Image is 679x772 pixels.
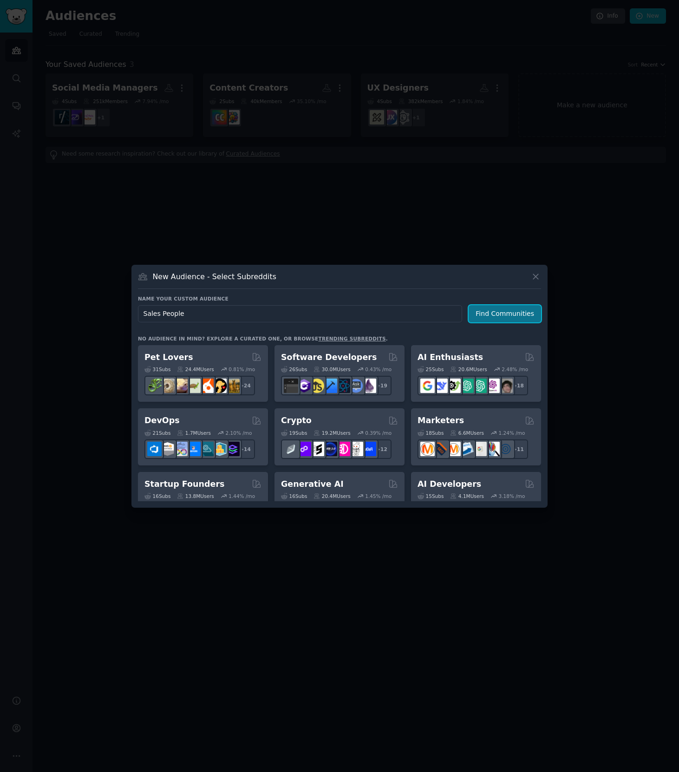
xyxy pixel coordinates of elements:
div: 4.1M Users [450,493,484,499]
img: GoogleGeminiAI [420,379,435,393]
div: 0.39 % /mo [365,430,392,436]
img: dogbreed [225,379,240,393]
img: defiblockchain [336,442,350,456]
div: 2.48 % /mo [502,366,528,373]
div: 1.24 % /mo [499,430,525,436]
a: trending subreddits [318,336,385,341]
img: PetAdvice [212,379,227,393]
img: elixir [362,379,376,393]
div: + 12 [372,439,392,459]
div: 31 Sub s [144,366,170,373]
h2: AI Developers [418,478,481,490]
img: aws_cdk [212,442,227,456]
img: googleads [472,442,487,456]
div: 15 Sub s [418,493,444,499]
h2: Startup Founders [144,478,224,490]
div: 20.4M Users [313,493,350,499]
img: chatgpt_promptDesign [459,379,474,393]
h2: Marketers [418,415,464,426]
h3: Name your custom audience [138,295,541,302]
img: OpenAIDev [485,379,500,393]
img: iOSProgramming [323,379,337,393]
div: 1.44 % /mo [229,493,255,499]
img: turtle [186,379,201,393]
img: chatgpt_prompts_ [472,379,487,393]
img: csharp [297,379,311,393]
div: 19.2M Users [313,430,350,436]
img: herpetology [147,379,162,393]
img: leopardgeckos [173,379,188,393]
img: DeepSeek [433,379,448,393]
img: AskComputerScience [349,379,363,393]
img: DevOpsLinks [186,442,201,456]
div: 24.4M Users [177,366,214,373]
img: AWS_Certified_Experts [160,442,175,456]
img: PlatformEngineers [225,442,240,456]
img: content_marketing [420,442,435,456]
img: OnlineMarketing [498,442,513,456]
h2: Software Developers [281,352,377,363]
img: Docker_DevOps [173,442,188,456]
div: 0.43 % /mo [365,366,392,373]
div: 1.45 % /mo [365,493,392,499]
div: 3.18 % /mo [499,493,525,499]
img: platformengineering [199,442,214,456]
img: learnjavascript [310,379,324,393]
img: ethstaker [310,442,324,456]
div: No audience in mind? Explore a curated one, or browse . [138,335,388,342]
img: cockatiel [199,379,214,393]
div: 26 Sub s [281,366,307,373]
img: AItoolsCatalog [446,379,461,393]
div: 6.6M Users [450,430,484,436]
img: MarketingResearch [485,442,500,456]
input: Pick a short name, like "Digital Marketers" or "Movie-Goers" [138,305,462,322]
div: 21 Sub s [144,430,170,436]
h3: New Audience - Select Subreddits [153,272,276,281]
h2: Pet Lovers [144,352,193,363]
div: 2.10 % /mo [226,430,252,436]
div: 30.0M Users [313,366,350,373]
img: defi_ [362,442,376,456]
div: 20.6M Users [450,366,487,373]
h2: Crypto [281,415,312,426]
img: 0xPolygon [297,442,311,456]
div: 0.81 % /mo [229,366,255,373]
div: 16 Sub s [281,493,307,499]
img: bigseo [433,442,448,456]
div: + 18 [509,376,528,395]
div: + 11 [509,439,528,459]
h2: AI Enthusiasts [418,352,483,363]
img: azuredevops [147,442,162,456]
div: + 24 [235,376,255,395]
h2: DevOps [144,415,180,426]
div: + 14 [235,439,255,459]
img: software [284,379,298,393]
h2: Generative AI [281,478,344,490]
img: web3 [323,442,337,456]
div: + 19 [372,376,392,395]
button: Find Communities [469,305,541,322]
img: ArtificalIntelligence [498,379,513,393]
img: AskMarketing [446,442,461,456]
div: 1.7M Users [177,430,211,436]
img: reactnative [336,379,350,393]
div: 16 Sub s [144,493,170,499]
img: CryptoNews [349,442,363,456]
div: 19 Sub s [281,430,307,436]
div: 13.8M Users [177,493,214,499]
img: Emailmarketing [459,442,474,456]
img: ballpython [160,379,175,393]
img: ethfinance [284,442,298,456]
div: 25 Sub s [418,366,444,373]
div: 18 Sub s [418,430,444,436]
